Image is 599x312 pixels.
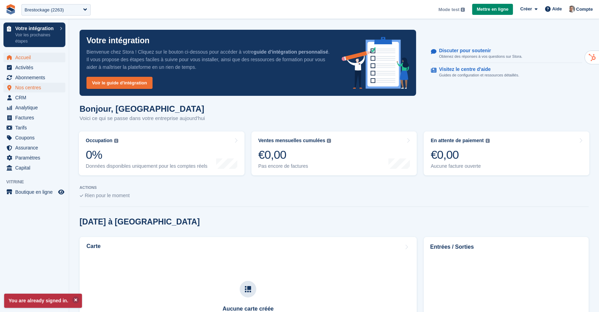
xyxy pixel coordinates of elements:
a: menu [3,153,65,163]
p: Discuter pour soutenir [439,48,517,54]
div: Données disponibles uniquement pour les comptes réels [86,163,208,169]
p: Votre intégration [15,26,56,31]
a: Visitez le centre d'aide Guides de configuration et ressources détaillés. [431,63,582,82]
span: Rien pour le moment [85,193,130,198]
h2: [DATE] à [GEOGRAPHIC_DATA] [80,217,200,227]
img: map-icn-33ee37083ee616e46c38cad1a60f524a97daa1e2b2c8c0bc3eb3415660979fc1.svg [245,286,251,292]
span: Assurance [15,143,57,153]
h2: Entrées / Sorties [430,243,582,251]
a: menu [3,93,65,102]
a: Occupation 0% Données disponibles uniquement pour les comptes réels [79,131,245,175]
a: Votre intégration Voir les prochaines étapes [3,22,65,47]
p: Guides de configuration et ressources détaillés. [439,72,519,78]
a: menu [3,143,65,153]
div: En attente de paiement [431,138,483,144]
p: Voir les prochaines étapes [15,32,56,44]
div: Brestockage (2263) [25,7,64,13]
p: Visitez le centre d'aide [439,66,514,72]
p: Bienvenue chez Stora ! Cliquez sur le bouton ci-dessous pour accéder à votre . Il vous propose de... [86,48,331,71]
img: blank_slate_check_icon-ba018cac091ee9be17c0a81a6c232d5eb81de652e7a59be601be346b1b6ddf79.svg [80,194,83,197]
a: Discuter pour soutenir Obtenez des réponses à vos questions sur Stora. [431,44,582,63]
img: stora-icon-8386f47178a22dfd0bd8f6a31ec36ba5ce8667c1dd55bd0f319d3a0aa187defe.svg [6,4,16,15]
span: Paramètres [15,153,57,163]
a: Voir le guide d'intégration [86,77,153,89]
img: icon-info-grey-7440780725fd019a000dd9b08b2336e03edf1995a4989e88bcd33f0948082b44.svg [114,139,118,143]
p: You are already signed in. [4,294,82,308]
p: Obtenez des réponses à vos questions sur Stora. [439,54,522,59]
a: Boutique d'aperçu [57,188,65,196]
span: Aide [552,6,562,12]
div: Aucune facture ouverte [431,163,489,169]
span: Capital [15,163,57,173]
div: 0% [86,148,208,162]
a: menu [3,103,65,112]
span: Nos centres [15,83,57,92]
a: menu [3,123,65,132]
span: Vitrine [6,178,69,185]
div: Ventes mensuelles cumulées [258,138,325,144]
a: Ventes mensuelles cumulées €0,00 Pas encore de factures [251,131,417,175]
p: Votre intégration [86,37,149,45]
a: menu [3,63,65,72]
h3: Aucune carte créée [197,306,299,312]
strong: guide d'intégration personnalisé [254,49,328,55]
span: Factures [15,113,57,122]
a: En attente de paiement €0,00 Aucune facture ouverte [424,131,589,175]
span: Compte [576,6,593,13]
span: Tarifs [15,123,57,132]
a: menu [3,73,65,82]
div: €0,00 [431,148,489,162]
a: menu [3,133,65,143]
a: menu [3,53,65,62]
a: menu [3,163,65,173]
a: Mettre en ligne [472,4,513,15]
a: menu [3,187,65,197]
span: CRM [15,93,57,102]
img: icon-info-grey-7440780725fd019a000dd9b08b2336e03edf1995a4989e88bcd33f0948082b44.svg [461,8,465,12]
img: icon-info-grey-7440780725fd019a000dd9b08b2336e03edf1995a4989e88bcd33f0948082b44.svg [486,139,490,143]
span: Mettre en ligne [477,6,508,13]
img: icon-info-grey-7440780725fd019a000dd9b08b2336e03edf1995a4989e88bcd33f0948082b44.svg [327,139,331,143]
div: Pas encore de factures [258,163,331,169]
img: Sebastien Bonnier [568,6,575,12]
span: Abonnements [15,73,57,82]
span: Boutique en ligne [15,187,57,197]
span: Activités [15,63,57,72]
a: menu [3,113,65,122]
div: €0,00 [258,148,331,162]
span: Créer [520,6,532,12]
h1: Bonjour, [GEOGRAPHIC_DATA] [80,104,205,113]
p: ACTIONS [80,185,589,190]
img: onboarding-info-6c161a55d2c0e0a8cae90662b2fe09162a5109e8cc188191df67fb4f79e88e88.svg [342,37,409,89]
span: Mode test [439,6,460,13]
span: Accueil [15,53,57,62]
p: Voici ce qui se passe dans votre entreprise aujourd'hui [80,114,205,122]
a: menu [3,83,65,92]
div: Occupation [86,138,112,144]
span: Analytique [15,103,57,112]
h2: Carte [86,243,101,249]
span: Coupons [15,133,57,143]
